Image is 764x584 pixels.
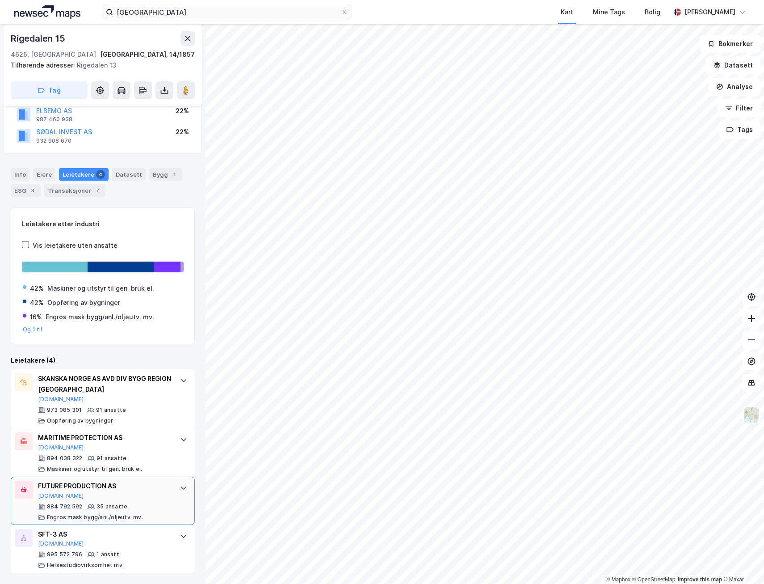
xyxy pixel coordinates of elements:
div: Vis leietakere uten ansatte [33,240,118,251]
div: Bygg [149,168,182,181]
div: Engros mask bygg/anl./oljeutv. mv. [46,312,154,322]
div: Info [11,168,29,181]
div: [PERSON_NAME] [684,7,735,17]
div: Leietakere (4) [11,355,195,366]
button: [DOMAIN_NAME] [38,444,84,451]
div: 16% [30,312,42,322]
button: [DOMAIN_NAME] [38,396,84,403]
div: ESG [11,184,41,197]
img: Z [743,406,760,423]
div: 973 085 301 [47,406,82,414]
div: Datasett [112,168,146,181]
div: 995 572 796 [47,551,82,558]
div: 42% [30,297,44,308]
div: Maskiner og utstyr til gen. bruk el. [47,283,154,294]
div: 932 908 670 [36,137,71,144]
div: Engros mask bygg/anl./oljeutv. mv. [47,514,143,521]
button: Analyse [709,78,760,96]
div: Bolig [645,7,660,17]
a: Mapbox [606,576,630,583]
button: Og 1 til [23,326,42,333]
div: 4626, [GEOGRAPHIC_DATA] [11,49,96,60]
button: Datasett [706,56,760,74]
div: Mine Tags [593,7,625,17]
img: logo.a4113a55bc3d86da70a041830d287a7e.svg [14,5,80,19]
div: 4 [96,170,105,179]
iframe: Chat Widget [719,541,764,584]
div: Leietakere [59,168,109,181]
div: Rigedalen 15 [11,31,67,46]
div: 3 [28,186,37,195]
div: Oppføring av bygninger [47,417,113,424]
div: SFT-3 AS [38,529,171,540]
div: 22% [176,127,189,137]
div: 91 ansatte [96,406,126,414]
div: 894 038 322 [47,455,82,462]
button: Filter [718,99,760,117]
div: MARITIME PROTECTION AS [38,432,171,443]
div: Maskiner og utstyr til gen. bruk el. [47,466,142,473]
div: FUTURE PRODUCTION AS [38,481,171,491]
div: [GEOGRAPHIC_DATA], 14/1857 [100,49,195,60]
div: 91 ansatte [97,455,126,462]
div: 35 ansatte [97,503,127,510]
div: 7 [93,186,102,195]
div: Rigedalen 13 [11,60,188,71]
div: 1 ansatt [97,551,119,558]
a: OpenStreetMap [632,576,676,583]
button: [DOMAIN_NAME] [38,540,84,547]
span: Tilhørende adresser: [11,61,77,69]
a: Improve this map [678,576,722,583]
div: Helsestudiovirksomhet mv. [47,562,124,569]
div: 1 [170,170,179,179]
div: Kart [561,7,573,17]
div: Oppføring av bygninger [47,297,120,308]
div: Eiere [33,168,55,181]
button: [DOMAIN_NAME] [38,492,84,499]
div: 42% [30,283,44,294]
button: Tags [719,121,760,139]
div: 884 792 592 [47,503,82,510]
button: Bokmerker [700,35,760,53]
div: SKANSKA NORGE AS AVD DIV BYGG REGION [GEOGRAPHIC_DATA] [38,373,171,395]
div: Transaksjoner [44,184,105,197]
input: Søk på adresse, matrikkel, gårdeiere, leietakere eller personer [113,5,341,19]
button: Tag [11,81,88,99]
div: Leietakere etter industri [22,219,184,229]
div: 22% [176,106,189,116]
div: 987 460 938 [36,116,72,123]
